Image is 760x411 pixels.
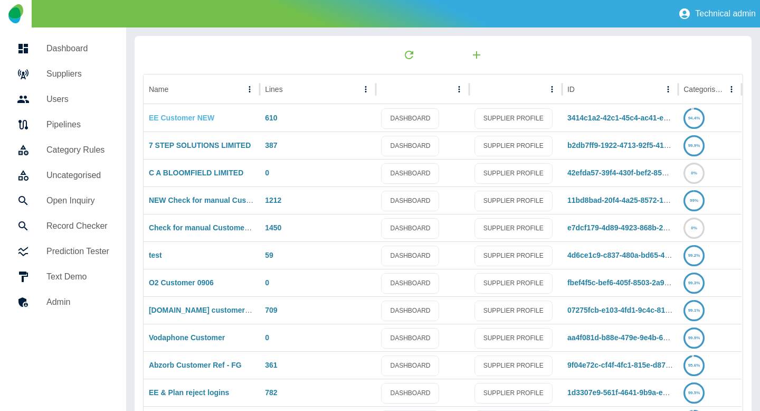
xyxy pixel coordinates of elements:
a: Uncategorised [8,163,118,188]
a: 7 STEP SOLUTIONS LIMITED [149,141,251,150]
a: 99.5% [683,388,705,397]
div: Name [149,85,168,94]
a: DASHBOARD [381,191,439,211]
a: SUPPLIER PROFILE [474,301,553,321]
a: SUPPLIER PROFILE [474,191,553,211]
a: 1212 [265,196,281,204]
button: Lines column menu [358,82,373,97]
a: DASHBOARD [381,356,439,376]
a: DASHBOARD [381,218,439,239]
a: fbef4f5c-bef6-405f-8503-2a9c0ec11132 [567,278,701,287]
a: SUPPLIER PROFILE [474,108,553,129]
a: 0% [683,169,705,177]
a: 1450 [265,223,281,232]
a: DASHBOARD [381,136,439,156]
a: Abzorb Customer Ref - FG [149,361,242,369]
a: Prediction Tester [8,239,118,264]
a: DASHBOARD [381,246,439,266]
text: 94.4% [688,116,700,120]
h5: Suppliers [46,68,109,80]
a: DASHBOARD [381,328,439,349]
div: Categorised [683,85,723,94]
a: 709 [265,306,277,314]
text: 99.9% [688,335,700,340]
h5: Prediction Tester [46,245,109,258]
a: SUPPLIER PROFILE [474,246,553,266]
p: Technical admin [695,9,756,18]
a: 0 [265,278,269,287]
a: SUPPLIER PROFILE [474,163,553,184]
a: EE Customer NEW [149,114,214,122]
h5: Users [46,93,109,106]
a: 99.3% [683,278,705,287]
text: 99.9% [688,143,700,148]
h5: Text Demo [46,270,109,283]
a: Check for manual Customers Upload [149,223,279,232]
a: SUPPLIER PROFILE [474,356,553,376]
a: [DOMAIN_NAME] customercom 2705 [149,306,279,314]
a: 95.6% [683,361,705,369]
a: 0% [683,223,705,232]
a: DASHBOARD [381,163,439,184]
div: ID [567,85,575,94]
a: Category Rules [8,137,118,163]
a: DASHBOARD [381,108,439,129]
a: 11bd8bad-20f4-4a25-8572-1af271014dd8 [567,196,708,204]
text: 99.3% [688,281,700,285]
a: Pipelines [8,112,118,137]
a: 99.2% [683,251,705,259]
button: Categorised column menu [724,82,739,97]
h5: Dashboard [46,42,109,55]
h5: Uncategorised [46,169,109,182]
a: 361 [265,361,277,369]
text: 99.1% [688,308,700,313]
a: 3414c1a2-42c1-45c4-ac41-e1f405398fd9 [567,114,706,122]
button: column menu [545,82,559,97]
a: Open Inquiry [8,188,118,213]
div: Lines [265,85,282,94]
a: 782 [265,388,277,397]
a: DASHBOARD [381,273,439,294]
a: 94.4% [683,114,705,122]
a: DASHBOARD [381,383,439,404]
a: Users [8,87,118,112]
a: 4d6ce1c9-c837-480a-bd65-477f07dbc7da [567,251,709,259]
a: EE & Plan reject logins [149,388,230,397]
h5: Admin [46,296,109,309]
a: 0 [265,333,269,342]
h5: Category Rules [46,144,109,156]
a: e7dcf179-4d89-4923-868b-2995337b8232 [567,223,709,232]
a: Record Checker [8,213,118,239]
text: 99% [690,198,698,203]
a: SUPPLIER PROFILE [474,273,553,294]
a: 9f04e72c-cf4f-4fc1-815e-d87aadc5d494 [567,361,704,369]
text: 0% [691,226,697,230]
a: 99% [683,196,705,204]
a: 387 [265,141,277,150]
button: column menu [452,82,467,97]
a: NEW Check for manual Customers Upload [149,196,298,204]
button: Technical admin [674,3,760,24]
a: Admin [8,289,118,315]
text: 95.6% [688,363,700,368]
img: Logo [8,4,23,23]
a: DASHBOARD [381,301,439,321]
button: Name column menu [242,82,257,97]
a: 59 [265,251,273,259]
a: test [149,251,162,259]
a: 1d3307e9-561f-4641-9b9a-ee122e2f7ead [567,388,707,397]
a: SUPPLIER PROFILE [474,328,553,349]
a: 42efda57-39f4-430f-bef2-85462d9d9100 [567,169,704,177]
a: SUPPLIER PROFILE [474,383,553,404]
a: 07275fcb-e103-4fd1-9c4c-813e0f5879af [567,306,703,314]
a: O2 Customer 0906 [149,278,214,287]
a: 99.9% [683,333,705,342]
text: 99.2% [688,253,700,258]
text: 0% [691,171,697,175]
a: aa4f081d-b88e-479e-9e4b-6aa5ae28bae4 [567,333,709,342]
text: 99.5% [688,390,700,395]
a: b2db7ff9-1922-4713-92f5-41c35d8be340 [567,141,706,150]
h5: Pipelines [46,118,109,131]
a: Text Demo [8,264,118,289]
button: ID column menu [661,82,676,97]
